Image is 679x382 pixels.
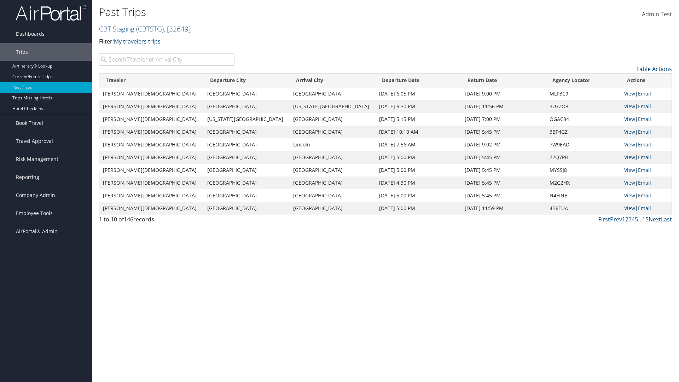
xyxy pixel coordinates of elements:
[16,114,43,132] span: Book Travel
[204,202,290,215] td: [GEOGRAPHIC_DATA]
[638,179,651,186] a: Email
[99,138,204,151] td: [PERSON_NAME][DEMOGRAPHIC_DATA]
[204,176,290,189] td: [GEOGRAPHIC_DATA]
[290,100,376,113] td: [US_STATE][GEOGRAPHIC_DATA]
[642,10,672,18] span: Admin Test
[461,151,546,164] td: [DATE] 5:45 PM
[638,205,651,212] a: Email
[625,215,628,223] a: 2
[642,215,649,223] a: 15
[621,74,672,87] th: Actions
[610,215,622,223] a: Prev
[546,87,621,100] td: MLP3C9
[621,113,672,126] td: |
[99,176,204,189] td: [PERSON_NAME][DEMOGRAPHIC_DATA]
[621,202,672,215] td: |
[621,151,672,164] td: |
[204,126,290,138] td: [GEOGRAPHIC_DATA]
[461,126,546,138] td: [DATE] 5:45 PM
[290,126,376,138] td: [GEOGRAPHIC_DATA]
[621,138,672,151] td: |
[99,164,204,176] td: [PERSON_NAME][DEMOGRAPHIC_DATA]
[622,215,625,223] a: 1
[661,215,672,223] a: Last
[376,164,461,176] td: [DATE] 5:00 PM
[546,113,621,126] td: OGAC84
[16,186,55,204] span: Company Admin
[16,5,86,21] img: airportal-logo.png
[624,167,635,173] a: View
[99,74,204,87] th: Traveler: activate to sort column ascending
[99,189,204,202] td: [PERSON_NAME][DEMOGRAPHIC_DATA]
[204,100,290,113] td: [GEOGRAPHIC_DATA]
[376,113,461,126] td: [DATE] 5:15 PM
[99,24,191,34] a: CBT Staging
[461,87,546,100] td: [DATE] 9:00 PM
[376,176,461,189] td: [DATE] 4:30 PM
[624,154,635,161] a: View
[621,87,672,100] td: |
[290,138,376,151] td: Lincoln
[376,189,461,202] td: [DATE] 5:00 PM
[649,215,661,223] a: Next
[632,215,635,223] a: 4
[376,138,461,151] td: [DATE] 7:56 AM
[376,100,461,113] td: [DATE] 6:30 PM
[99,113,204,126] td: [PERSON_NAME][DEMOGRAPHIC_DATA]
[376,151,461,164] td: [DATE] 5:00 PM
[624,90,635,97] a: View
[546,100,621,113] td: 3U7ZO8
[638,192,651,199] a: Email
[621,100,672,113] td: |
[638,141,651,148] a: Email
[461,100,546,113] td: [DATE] 11:56 PM
[204,164,290,176] td: [GEOGRAPHIC_DATA]
[204,151,290,164] td: [GEOGRAPHIC_DATA]
[114,37,161,45] a: My travelers trips
[376,74,461,87] th: Departure Date: activate to sort column ascending
[461,138,546,151] td: [DATE] 9:02 PM
[290,74,376,87] th: Arrival City: activate to sort column ascending
[164,24,191,34] span: , [ 32649 ]
[598,215,610,223] a: First
[638,116,651,122] a: Email
[99,151,204,164] td: [PERSON_NAME][DEMOGRAPHIC_DATA]
[624,116,635,122] a: View
[136,24,164,34] span: ( CBTSTG )
[16,168,39,186] span: Reporting
[635,215,638,223] a: 5
[290,189,376,202] td: [GEOGRAPHIC_DATA]
[461,164,546,176] td: [DATE] 5:45 PM
[16,132,53,150] span: Travel Approval
[621,189,672,202] td: |
[99,37,481,46] p: Filter:
[621,126,672,138] td: |
[624,179,635,186] a: View
[204,74,290,87] th: Departure City: activate to sort column ascending
[99,5,481,19] h1: Past Trips
[461,202,546,215] td: [DATE] 11:59 PM
[546,202,621,215] td: 4B6EUA
[636,65,672,73] a: Table Actions
[290,176,376,189] td: [GEOGRAPHIC_DATA]
[16,25,45,43] span: Dashboards
[124,215,133,223] span: 146
[546,189,621,202] td: N4EINB
[621,176,672,189] td: |
[99,126,204,138] td: [PERSON_NAME][DEMOGRAPHIC_DATA]
[638,103,651,110] a: Email
[16,204,53,222] span: Employee Tools
[642,4,672,25] a: Admin Test
[546,164,621,176] td: MYSSJ8
[204,138,290,151] td: [GEOGRAPHIC_DATA]
[204,189,290,202] td: [GEOGRAPHIC_DATA]
[204,113,290,126] td: [US_STATE][GEOGRAPHIC_DATA]
[461,113,546,126] td: [DATE] 7:00 PM
[290,202,376,215] td: [GEOGRAPHIC_DATA]
[290,151,376,164] td: [GEOGRAPHIC_DATA]
[624,141,635,148] a: View
[204,87,290,100] td: [GEOGRAPHIC_DATA]
[99,53,234,66] input: Search Traveler or Arrival City
[99,100,204,113] td: [PERSON_NAME][DEMOGRAPHIC_DATA]
[546,74,621,87] th: Agency Locator: activate to sort column ascending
